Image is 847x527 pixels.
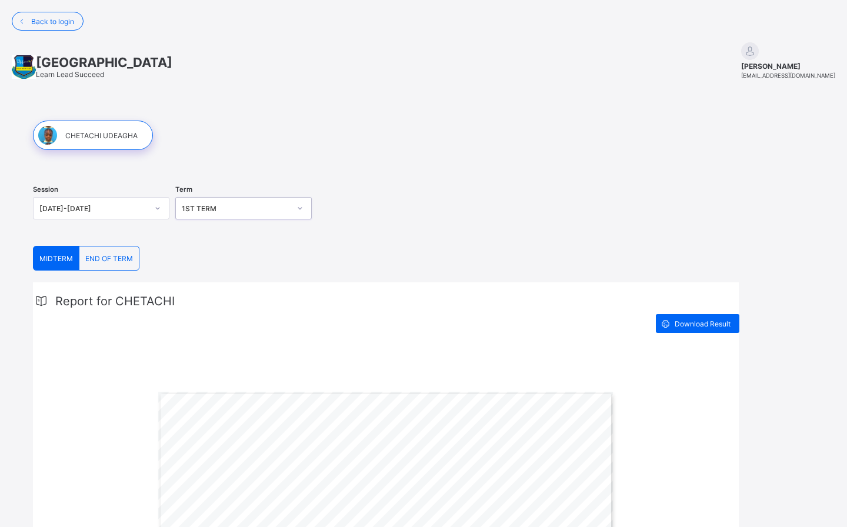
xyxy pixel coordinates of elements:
[36,55,172,70] span: [GEOGRAPHIC_DATA]
[39,254,73,263] span: MIDTERM
[741,42,759,60] img: default.svg
[12,55,36,79] img: School logo
[741,72,835,79] span: [EMAIL_ADDRESS][DOMAIN_NAME]
[39,204,148,213] div: [DATE]-[DATE]
[675,319,731,328] span: Download Result
[175,185,192,194] span: Term
[36,70,104,79] span: Learn Lead Succeed
[741,62,835,71] span: [PERSON_NAME]
[31,17,74,26] span: Back to login
[85,254,133,263] span: END OF TERM
[33,185,58,194] span: Session
[182,204,290,213] div: 1ST TERM
[55,294,175,308] span: Report for CHETACHI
